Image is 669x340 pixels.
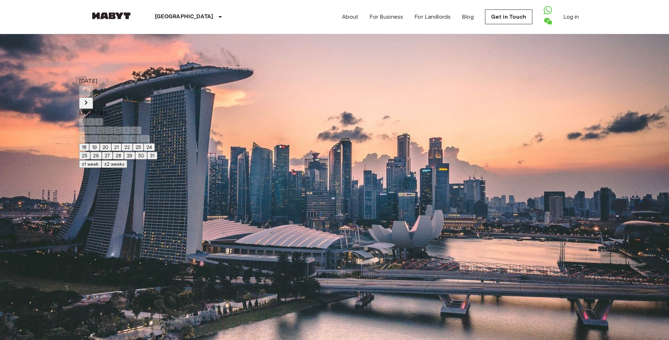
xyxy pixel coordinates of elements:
button: 28 [113,152,124,159]
button: 10 [131,126,142,134]
a: About [342,13,359,21]
div: [DATE] [79,77,157,85]
button: 23 [133,143,144,151]
button: 13 [98,135,109,143]
button: Next month [79,97,93,109]
button: 15 [119,135,129,143]
a: Log in [563,13,579,21]
button: 3 [95,118,103,126]
button: 25 [79,152,90,159]
button: 19 [89,143,100,151]
button: 22 [122,143,133,151]
span: Friday [96,110,99,117]
button: 7 [105,126,113,134]
button: Previous month [79,85,93,97]
button: 5 [88,126,96,134]
button: 6 [96,126,105,134]
p: [GEOGRAPHIC_DATA] [155,13,214,21]
button: 12 [88,135,98,143]
button: 2 [86,118,95,126]
button: 8 [113,126,122,134]
span: Tuesday [84,110,87,117]
button: 24 [144,143,155,151]
a: Get in Touch [485,9,532,24]
span: Sunday [103,110,107,117]
img: Habyt [90,12,132,19]
span: Saturday [99,110,103,117]
button: ±2 weeks [101,160,127,168]
button: 17 [140,135,150,143]
button: 14 [109,135,119,143]
span: Wednesday [87,110,92,117]
button: 4 [79,126,88,134]
button: 27 [102,152,113,159]
button: 21 [111,143,122,151]
button: 29 [124,152,135,159]
button: 16 [129,135,140,143]
span: Thursday [92,110,96,117]
span: Monday [79,110,84,117]
a: Blog [462,13,474,21]
button: 20 [100,143,111,151]
a: Open WhatsApp [544,9,552,16]
button: 26 [90,152,102,159]
button: 11 [79,135,88,143]
button: 18 [79,143,89,151]
a: Open WeChat [544,20,552,27]
a: For Landlords [414,13,451,21]
div: Move In Flexibility [79,160,157,168]
button: 1 [79,118,86,126]
a: For Business [369,13,403,21]
button: 30 [135,152,147,159]
button: 9 [122,126,131,134]
button: 31 [147,152,157,159]
button: ±1 week [79,160,101,168]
